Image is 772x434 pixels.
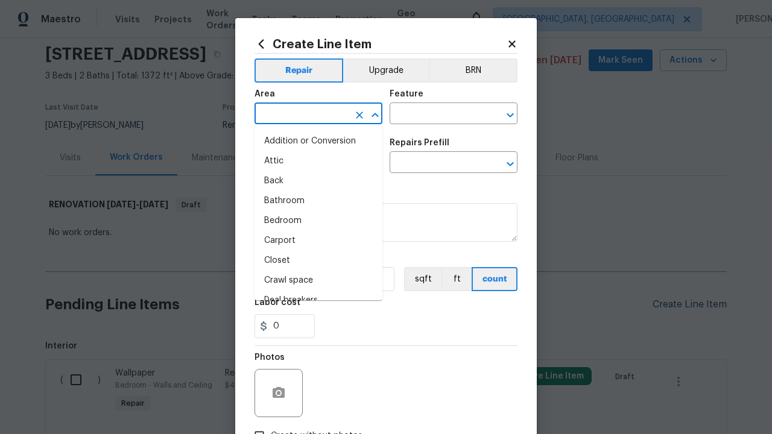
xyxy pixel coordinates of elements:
[367,107,384,124] button: Close
[255,271,382,291] li: Crawl space
[255,131,382,151] li: Addition or Conversion
[390,139,449,147] h5: Repairs Prefill
[441,267,472,291] button: ft
[255,90,275,98] h5: Area
[255,353,285,362] h5: Photos
[502,107,519,124] button: Open
[255,231,382,251] li: Carport
[390,90,423,98] h5: Feature
[255,151,382,171] li: Attic
[255,291,382,310] li: Deal breakers
[255,191,382,211] li: Bathroom
[429,58,517,83] button: BRN
[255,211,382,231] li: Bedroom
[255,58,343,83] button: Repair
[255,251,382,271] li: Closet
[502,156,519,172] button: Open
[255,171,382,191] li: Back
[255,37,507,51] h2: Create Line Item
[255,298,300,307] h5: Labor cost
[472,267,517,291] button: count
[351,107,368,124] button: Clear
[343,58,429,83] button: Upgrade
[404,267,441,291] button: sqft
